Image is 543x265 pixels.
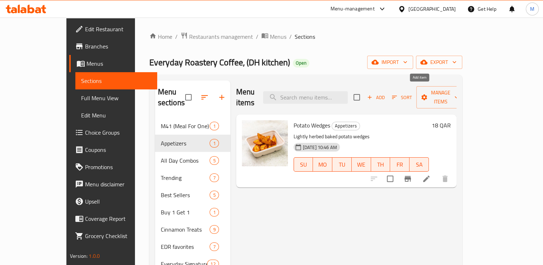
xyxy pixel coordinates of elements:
span: Menu disclaimer [85,180,151,189]
div: Appetizers1 [155,135,230,152]
span: Choice Groups [85,128,151,137]
span: Upsell [85,197,151,206]
div: items [210,139,219,148]
span: Full Menu View [81,94,151,102]
span: Manage items [422,88,459,106]
p: Lightly herbed baked potato wedges [294,132,429,141]
span: MO [316,159,329,170]
span: 7 [210,243,218,250]
span: M41 (Meal For One) [161,122,210,130]
a: Coverage Report [69,210,157,227]
a: Restaurants management [181,32,253,41]
div: EDR favorites7 [155,238,230,255]
input: search [263,91,348,104]
a: Full Menu View [75,89,157,107]
span: Edit Menu [81,111,151,120]
li: / [256,32,258,41]
span: 7 [210,175,218,181]
span: Cinnamon Treats [161,225,210,234]
span: 5 [210,157,218,164]
a: Promotions [69,158,157,176]
span: [DATE] 10:46 AM [300,144,340,151]
a: Menu disclaimer [69,176,157,193]
span: TU [335,159,349,170]
span: FR [393,159,407,170]
button: Sort [390,92,413,103]
a: Sections [75,72,157,89]
span: 1 [210,140,218,147]
a: Menus [69,55,157,72]
span: Sections [81,76,151,85]
span: export [422,58,457,67]
a: Branches [69,38,157,55]
li: / [289,32,292,41]
span: Appetizers [332,122,360,130]
a: Edit Restaurant [69,20,157,38]
a: Grocery Checklist [69,227,157,245]
span: Grocery Checklist [85,232,151,240]
span: All Day Combos [161,156,210,165]
span: Trending [161,173,210,182]
div: Best Sellers [161,191,210,199]
span: Sort sections [196,89,213,106]
img: Potato Wedges [242,120,288,166]
div: Open [293,59,309,68]
span: Add [366,93,385,102]
span: 1.0.0 [89,251,100,261]
button: SA [409,157,429,172]
div: Menu-management [331,5,375,13]
span: 1 [210,209,218,216]
span: 9 [210,226,218,233]
button: Branch-specific-item [399,170,416,187]
a: Edit menu item [422,175,431,183]
a: Menus [261,32,286,41]
div: items [210,156,219,165]
span: EDR favorites [161,242,210,251]
a: Coupons [69,141,157,158]
span: Buy 1 Get 1 [161,208,210,217]
div: items [210,225,219,234]
span: Coverage Report [85,214,151,223]
div: [GEOGRAPHIC_DATA] [408,5,456,13]
div: Trending7 [155,169,230,186]
span: Potato Wedges [294,120,330,131]
span: WE [355,159,368,170]
div: items [210,191,219,199]
div: items [210,122,219,130]
button: MO [313,157,332,172]
div: M41 (Meal For One)1 [155,117,230,135]
span: SA [412,159,426,170]
button: delete [436,170,454,187]
span: Sort [392,93,412,102]
span: SU [297,159,310,170]
li: / [175,32,178,41]
button: SU [294,157,313,172]
span: Edit Restaurant [85,25,151,33]
span: TH [374,159,388,170]
div: All Day Combos5 [155,152,230,169]
span: Promotions [85,163,151,171]
nav: breadcrumb [149,32,462,41]
span: Restaurants management [189,32,253,41]
div: Cinnamon Treats9 [155,221,230,238]
button: Add section [213,89,230,106]
div: items [210,208,219,217]
button: WE [352,157,371,172]
span: Sort items [387,92,416,103]
span: Select to update [383,171,398,186]
div: Appetizers [161,139,210,148]
span: Menus [270,32,286,41]
span: 1 [210,123,218,130]
a: Upsell [69,193,157,210]
button: FR [390,157,409,172]
a: Choice Groups [69,124,157,141]
div: items [210,242,219,251]
span: import [373,58,407,67]
a: Home [149,32,172,41]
